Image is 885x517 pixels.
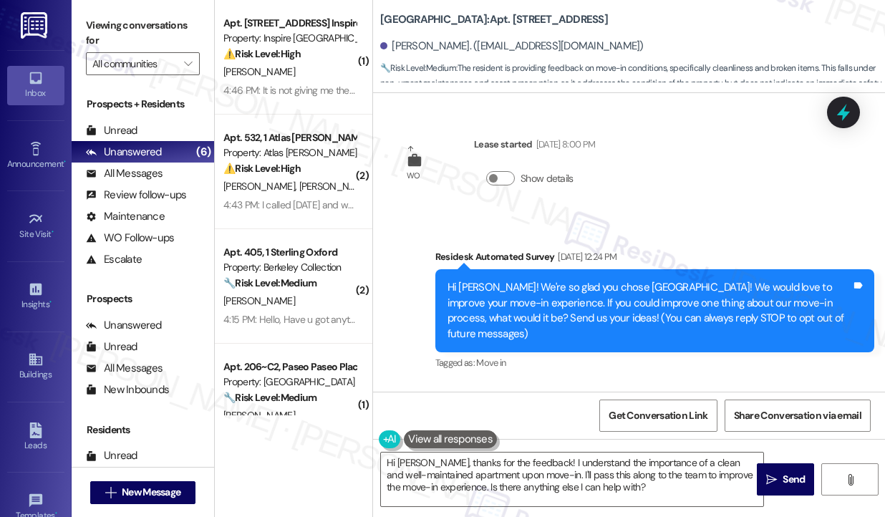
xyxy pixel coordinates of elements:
[64,157,66,167] span: •
[7,277,64,316] a: Insights •
[476,357,506,369] span: Move in
[223,162,301,175] strong: ⚠️ Risk Level: High
[86,318,162,333] div: Unanswered
[299,180,371,193] span: [PERSON_NAME]
[521,171,574,186] label: Show details
[223,145,356,160] div: Property: Atlas [PERSON_NAME]
[783,472,805,487] span: Send
[86,188,186,203] div: Review follow-ups
[380,12,608,27] b: [GEOGRAPHIC_DATA]: Apt. [STREET_ADDRESS]
[380,62,456,74] strong: 🔧 Risk Level: Medium
[92,52,177,75] input: All communities
[223,294,295,307] span: [PERSON_NAME]
[86,209,165,224] div: Maintenance
[554,249,616,264] div: [DATE] 12:24 PM
[599,400,717,432] button: Get Conversation Link
[223,276,316,289] strong: 🔧 Risk Level: Medium
[86,361,163,376] div: All Messages
[381,453,763,506] textarea: Hi [PERSON_NAME], thanks for the feedback! I understand the importance of a clean and well-mainta...
[609,408,707,423] span: Get Conversation Link
[223,31,356,46] div: Property: Inspire [GEOGRAPHIC_DATA]
[86,448,137,463] div: Unread
[223,84,472,97] div: 4:46 PM: It is not giving me the option to add my credit card
[223,409,295,422] span: [PERSON_NAME]
[223,313,410,326] div: 4:15 PM: Hello, Have u got anything updated?
[223,16,356,31] div: Apt. [STREET_ADDRESS] Inspire Homes [GEOGRAPHIC_DATA]
[435,352,875,373] div: Tagged as:
[86,123,137,138] div: Unread
[725,400,871,432] button: Share Conversation via email
[533,137,596,152] div: [DATE] 8:00 PM
[86,166,163,181] div: All Messages
[193,141,214,163] div: (6)
[223,130,356,145] div: Apt. 532, 1 Atlas [PERSON_NAME]
[86,14,200,52] label: Viewing conversations for
[122,485,180,500] span: New Message
[105,487,116,498] i: 
[7,207,64,246] a: Site Visit •
[734,408,861,423] span: Share Conversation via email
[448,280,852,342] div: Hi [PERSON_NAME]! We're so glad you chose [GEOGRAPHIC_DATA]! We would love to improve your move-i...
[435,249,875,269] div: Residesk Automated Survey
[380,61,885,107] span: : The resident is providing feedback on move-in conditions, specifically cleanliness and broken i...
[223,245,356,260] div: Apt. 405, 1 Sterling Oxford
[49,297,52,307] span: •
[757,463,814,496] button: Send
[184,58,192,69] i: 
[380,39,644,54] div: [PERSON_NAME]. ([EMAIL_ADDRESS][DOMAIN_NAME])
[474,137,595,157] div: Lease started
[766,474,777,485] i: 
[223,391,316,404] strong: 🔧 Risk Level: Medium
[845,474,856,485] i: 
[86,339,137,354] div: Unread
[86,382,169,397] div: New Inbounds
[86,231,174,246] div: WO Follow-ups
[223,65,295,78] span: [PERSON_NAME]
[223,260,356,275] div: Property: Berkeley Collection
[72,422,214,438] div: Residents
[7,347,64,386] a: Buildings
[90,481,196,504] button: New Message
[223,47,301,60] strong: ⚠️ Risk Level: High
[407,168,420,183] div: WO
[7,418,64,457] a: Leads
[223,359,356,375] div: Apt. 206~C2, Paseo Paseo Place
[52,227,54,237] span: •
[86,252,142,267] div: Escalate
[223,375,356,390] div: Property: [GEOGRAPHIC_DATA]
[21,12,50,39] img: ResiDesk Logo
[72,291,214,306] div: Prospects
[7,66,64,105] a: Inbox
[223,180,299,193] span: [PERSON_NAME]
[72,97,214,112] div: Prospects + Residents
[86,145,162,160] div: Unanswered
